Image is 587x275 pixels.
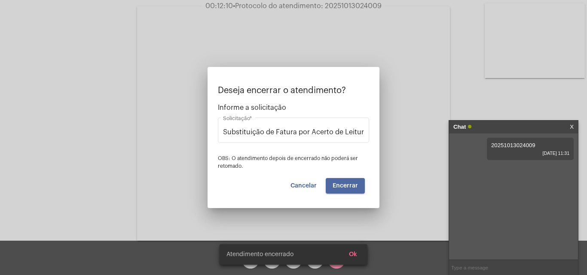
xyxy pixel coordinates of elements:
span: Encerrar [333,183,358,189]
strong: Chat [453,121,466,133]
span: Protocolo do atendimento: 20251013024009 [233,3,382,9]
a: X [570,121,574,133]
span: Informe a solicitação [218,104,369,112]
span: 00:12:10 [205,3,233,9]
span: • [233,3,235,9]
span: Ok [349,251,357,257]
span: OBS: O atendimento depois de encerrado não poderá ser retomado. [218,156,358,169]
p: Deseja encerrar o atendimento? [218,86,369,95]
span: [DATE] 11:31 [491,151,569,156]
button: Encerrar [326,178,365,193]
span: Online [468,125,471,128]
button: Cancelar [284,178,324,193]
input: Buscar solicitação [223,128,364,136]
span: 20251013024009 [491,142,535,148]
input: Type a message [449,260,578,275]
span: Cancelar [290,183,317,189]
span: Atendimento encerrado [226,250,293,259]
